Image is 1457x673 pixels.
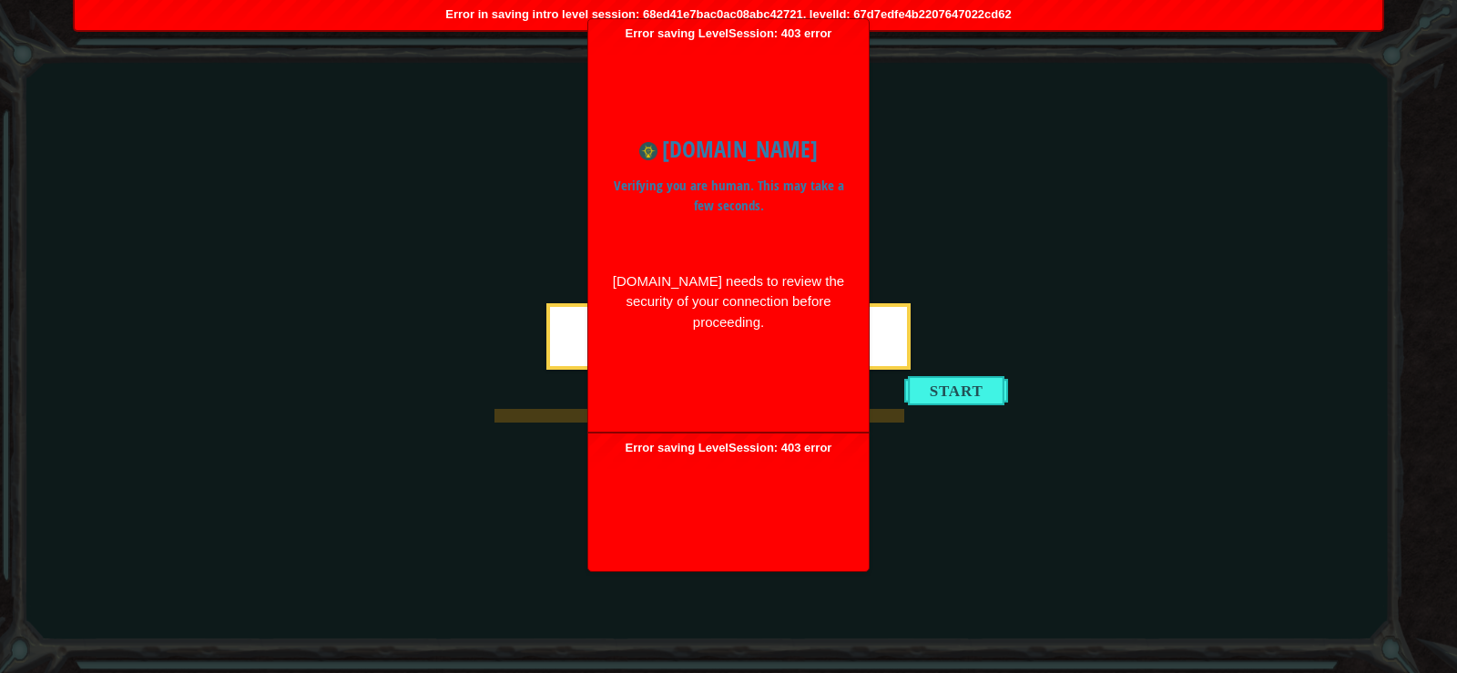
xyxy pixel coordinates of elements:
p: Verifying you are human. This may take a few seconds. [611,176,846,217]
span: Error in saving intro level session: 68ed41e7bac0ac08abc42721, levelId: 67d7edfe4b2207647022cd62 [445,7,1011,21]
div: [DOMAIN_NAME] needs to review the security of your connection before proceeding. [611,271,846,333]
span: Error saving LevelSession: 403 error [597,26,860,423]
button: Start [904,376,1008,405]
span: Error saving LevelSession: 403 error [597,441,860,601]
img: Icon for www.ozaria.com [639,142,657,160]
h1: [DOMAIN_NAME] [611,132,846,167]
